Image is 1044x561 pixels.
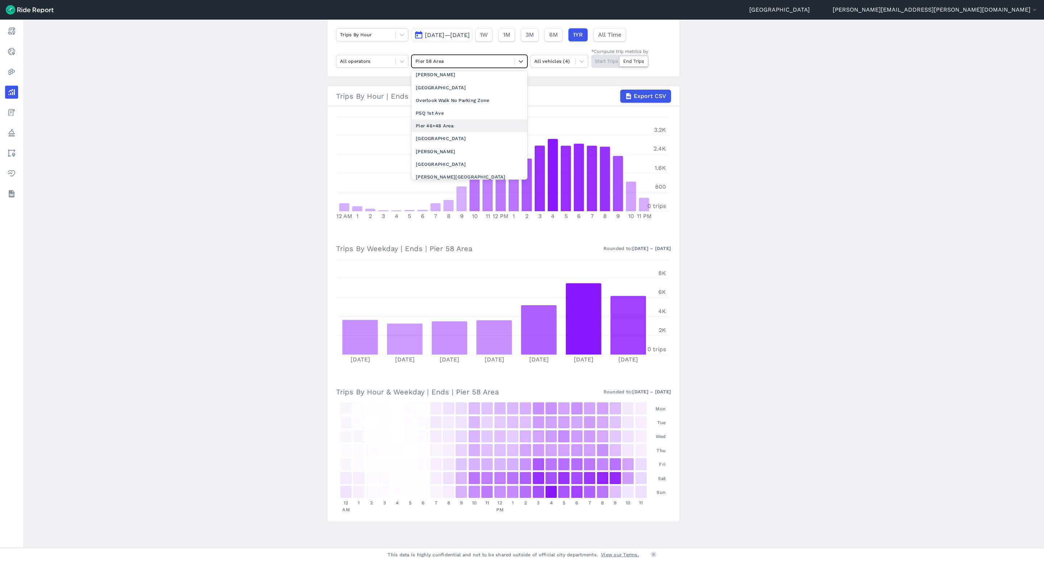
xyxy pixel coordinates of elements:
div: [PERSON_NAME] [411,68,527,81]
div: 5 [404,499,417,513]
div: 6 [417,499,429,513]
div: 10 [622,499,634,513]
div: 9 [455,499,468,513]
button: 1W [475,28,493,41]
a: Report [5,25,18,38]
div: 12 AM [340,499,352,513]
span: 1W [480,30,488,39]
div: Thu [647,443,666,457]
div: 4 [391,499,404,513]
span: All Time [598,30,621,39]
span: 1M [503,30,510,39]
div: 3 [532,499,545,513]
a: Datasets [5,187,18,200]
button: 6M [544,28,563,41]
strong: [DATE] – [DATE] [632,246,671,251]
strong: [DATE] – [DATE] [632,389,671,394]
div: 1 [352,499,365,513]
tspan: 8 [447,213,451,220]
tspan: 10 [472,213,478,220]
div: Overlook Walk No Parking Zone [411,94,527,107]
a: [GEOGRAPHIC_DATA] [749,5,810,14]
tspan: 7 [591,213,594,220]
button: 1YR [568,28,588,41]
tspan: 9 [616,213,620,220]
div: 11 [635,499,647,513]
tspan: 6 [421,213,424,220]
tspan: [DATE] [574,356,593,363]
div: 12 PM [494,499,506,513]
tspan: 1 [356,213,359,220]
a: Health [5,167,18,180]
tspan: [DATE] [395,356,415,363]
tspan: 800 [655,183,666,190]
div: 5 [558,499,570,513]
div: Trips By Hour | Ends | Pier 58 Area [336,90,671,103]
tspan: 8 [603,213,607,220]
span: 6M [549,30,558,39]
button: [DATE]—[DATE] [411,28,472,41]
tspan: 5 [564,213,568,220]
tspan: [DATE] [618,356,638,363]
tspan: [DATE] [485,356,504,363]
tspan: 12 PM [493,213,509,220]
div: [GEOGRAPHIC_DATA] [411,132,527,145]
tspan: 9 [460,213,464,220]
span: Export CSV [634,92,666,101]
a: Areas [5,147,18,160]
tspan: 2K [659,327,666,333]
a: Policy [5,126,18,139]
div: Sun [647,485,666,499]
h3: Trips By Weekday | Ends | Pier 58 Area [336,238,671,258]
div: [PERSON_NAME][GEOGRAPHIC_DATA] [411,171,527,183]
tspan: [DATE] [351,356,370,363]
div: Rounded to: [604,245,671,252]
tspan: 4K [658,308,666,315]
div: Rounded to: [604,388,671,395]
div: [PERSON_NAME] [411,145,527,158]
span: [DATE]—[DATE] [425,32,470,38]
h3: Trips By Hour & Weekday | Ends | Pier 58 Area [336,382,671,402]
div: 4 [545,499,558,513]
span: 3M [526,30,534,39]
tspan: 6 [577,213,581,220]
tspan: 8K [658,270,666,277]
button: Export CSV [620,90,671,103]
tspan: 3.2K [654,126,666,133]
button: [PERSON_NAME][EMAIL_ADDRESS][PERSON_NAME][DOMAIN_NAME] [833,5,1038,14]
div: Sat [647,471,666,485]
tspan: 2 [525,213,529,220]
tspan: 4 [395,213,398,220]
a: View our Terms. [601,551,639,558]
button: 1M [498,28,515,41]
div: [GEOGRAPHIC_DATA] [411,81,527,94]
div: Tue [647,415,666,429]
div: 8 [596,499,609,513]
tspan: 7 [434,213,437,220]
div: Fri [647,458,666,471]
tspan: 10 [628,213,634,220]
a: Analyze [5,86,18,99]
div: 1 [506,499,519,513]
div: 10 [468,499,481,513]
div: Pier 46+48 Area [411,119,527,132]
div: 3 [378,499,391,513]
div: 2 [519,499,532,513]
div: Wed [647,430,666,443]
tspan: 2.4K [654,145,666,152]
tspan: 12 AM [336,213,352,220]
tspan: 11 [486,213,490,220]
tspan: 0 trips [647,346,666,353]
div: 6 [571,499,583,513]
tspan: 1.6K [655,164,666,171]
tspan: [DATE] [440,356,459,363]
tspan: 0 trips [647,202,666,209]
div: 11 [481,499,493,513]
span: 1YR [573,30,583,39]
tspan: 6K [658,288,666,295]
div: 7 [430,499,442,513]
tspan: 5 [408,213,411,220]
a: Realtime [5,45,18,58]
div: [GEOGRAPHIC_DATA] [411,158,527,171]
div: 8 [442,499,455,513]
